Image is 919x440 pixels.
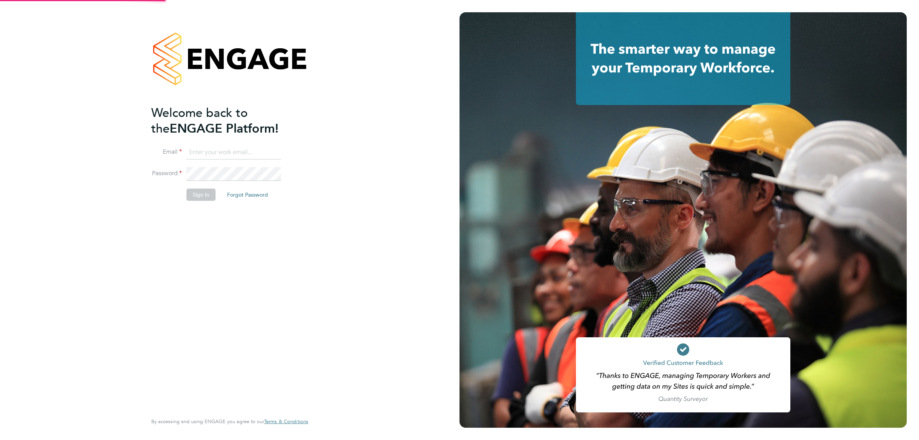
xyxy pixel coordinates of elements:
label: Email [151,148,182,156]
button: Forgot Password [221,189,274,201]
h2: ENGAGE Platform! [151,105,301,136]
a: Terms & Conditions [264,419,308,425]
span: By accessing and using ENGAGE you agree to our [151,418,308,425]
button: Sign In [186,189,216,201]
input: Enter your work email... [186,146,281,159]
span: Welcome back to the [151,105,248,136]
label: Password [151,169,182,177]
